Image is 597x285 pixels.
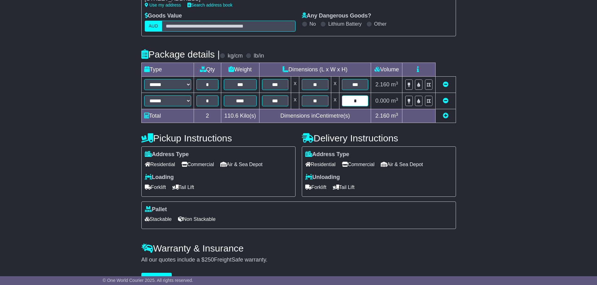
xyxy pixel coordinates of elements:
sup: 3 [396,81,398,85]
td: Dimensions in Centimetre(s) [259,109,371,123]
div: All our quotes include a $ FreightSafe warranty. [141,257,456,263]
a: Use my address [145,3,181,8]
span: m [391,98,398,104]
span: Commercial [342,160,374,169]
label: Goods Value [145,13,182,19]
label: AUD [145,21,162,32]
span: 110.6 [224,113,238,119]
label: Address Type [145,151,189,158]
td: x [291,93,299,109]
sup: 3 [396,97,398,102]
span: Forklift [305,182,327,192]
label: Loading [145,174,174,181]
span: 250 [205,257,214,263]
label: Unloading [305,174,340,181]
sup: 3 [396,112,398,117]
span: Stackable [145,214,172,224]
td: Type [141,63,194,77]
span: 2.160 [375,81,390,88]
button: Get Quotes [141,273,172,284]
h4: Pickup Instructions [141,133,296,143]
td: 2 [194,109,221,123]
label: Address Type [305,151,349,158]
span: Air & Sea Depot [220,160,263,169]
td: x [331,93,339,109]
a: Remove this item [443,81,448,88]
h4: Package details | [141,49,220,59]
label: Pallet [145,206,167,213]
span: Non Stackable [178,214,216,224]
span: Commercial [181,160,214,169]
span: Tail Lift [333,182,355,192]
td: Weight [221,63,259,77]
span: m [391,113,398,119]
td: Volume [371,63,402,77]
a: Search address book [187,3,233,8]
label: Lithium Battery [328,21,362,27]
span: Air & Sea Depot [381,160,423,169]
label: No [310,21,316,27]
td: Total [141,109,194,123]
td: Kilo(s) [221,109,259,123]
td: Dimensions (L x W x H) [259,63,371,77]
span: Residential [305,160,336,169]
label: Other [374,21,387,27]
td: x [291,77,299,93]
td: x [331,77,339,93]
a: Remove this item [443,98,448,104]
span: Tail Lift [172,182,194,192]
label: lb/in [254,53,264,59]
span: m [391,81,398,88]
h4: Warranty & Insurance [141,243,456,253]
a: Add new item [443,113,448,119]
span: Residential [145,160,175,169]
span: 2.160 [375,113,390,119]
span: Forklift [145,182,166,192]
td: Qty [194,63,221,77]
label: Any Dangerous Goods? [302,13,371,19]
span: 0.000 [375,98,390,104]
h4: Delivery Instructions [302,133,456,143]
span: © One World Courier 2025. All rights reserved. [103,278,193,283]
label: kg/cm [228,53,243,59]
